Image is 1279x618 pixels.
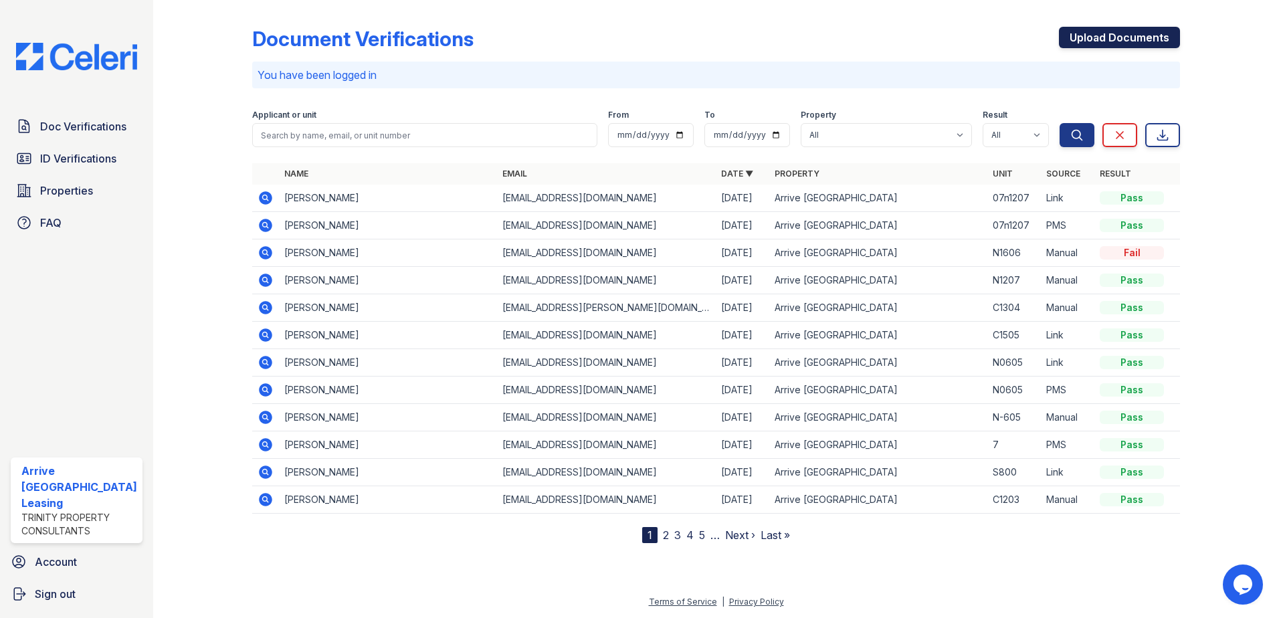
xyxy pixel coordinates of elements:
td: Manual [1041,267,1094,294]
a: Terms of Service [649,597,717,607]
a: Property [775,169,819,179]
a: 4 [686,528,694,542]
td: Arrive [GEOGRAPHIC_DATA] [769,377,988,404]
td: Link [1041,349,1094,377]
td: Arrive [GEOGRAPHIC_DATA] [769,185,988,212]
div: Pass [1100,438,1164,451]
td: [DATE] [716,185,769,212]
td: [PERSON_NAME] [279,322,498,349]
label: To [704,110,715,120]
span: FAQ [40,215,62,231]
td: Arrive [GEOGRAPHIC_DATA] [769,486,988,514]
a: Properties [11,177,142,204]
td: [DATE] [716,212,769,239]
div: 1 [642,527,658,543]
div: Pass [1100,219,1164,232]
td: [PERSON_NAME] [279,239,498,267]
div: Arrive [GEOGRAPHIC_DATA] Leasing [21,463,137,511]
img: CE_Logo_Blue-a8612792a0a2168367f1c8372b55b34899dd931a85d93a1a3d3e32e68fde9ad4.png [5,43,148,70]
p: You have been logged in [258,67,1175,83]
td: N0605 [987,349,1041,377]
td: [PERSON_NAME] [279,212,498,239]
span: Doc Verifications [40,118,126,134]
label: Result [983,110,1007,120]
td: Manual [1041,294,1094,322]
a: Doc Verifications [11,113,142,140]
td: [DATE] [716,267,769,294]
td: [DATE] [716,431,769,459]
td: Manual [1041,486,1094,514]
td: [EMAIL_ADDRESS][DOMAIN_NAME] [497,404,716,431]
td: [EMAIL_ADDRESS][DOMAIN_NAME] [497,267,716,294]
td: [EMAIL_ADDRESS][DOMAIN_NAME] [497,377,716,404]
td: [DATE] [716,404,769,431]
td: Link [1041,322,1094,349]
div: | [722,597,724,607]
td: [PERSON_NAME] [279,294,498,322]
td: [DATE] [716,239,769,267]
a: Account [5,548,148,575]
td: [PERSON_NAME] [279,377,498,404]
a: Upload Documents [1059,27,1180,48]
div: Fail [1100,246,1164,260]
td: C1505 [987,322,1041,349]
div: Pass [1100,328,1164,342]
td: Arrive [GEOGRAPHIC_DATA] [769,459,988,486]
div: Pass [1100,356,1164,369]
td: [DATE] [716,486,769,514]
span: ID Verifications [40,150,116,167]
label: From [608,110,629,120]
div: Pass [1100,466,1164,479]
td: Arrive [GEOGRAPHIC_DATA] [769,239,988,267]
div: Pass [1100,411,1164,424]
td: Arrive [GEOGRAPHIC_DATA] [769,404,988,431]
a: Result [1100,169,1131,179]
a: Email [502,169,527,179]
td: Link [1041,459,1094,486]
a: Source [1046,169,1080,179]
td: S800 [987,459,1041,486]
td: 07n1207 [987,212,1041,239]
td: Manual [1041,239,1094,267]
td: [PERSON_NAME] [279,349,498,377]
div: Trinity Property Consultants [21,511,137,538]
td: Arrive [GEOGRAPHIC_DATA] [769,294,988,322]
td: [PERSON_NAME] [279,185,498,212]
div: Pass [1100,191,1164,205]
td: [PERSON_NAME] [279,404,498,431]
td: [EMAIL_ADDRESS][DOMAIN_NAME] [497,212,716,239]
td: [EMAIL_ADDRESS][DOMAIN_NAME] [497,431,716,459]
td: [EMAIL_ADDRESS][DOMAIN_NAME] [497,459,716,486]
iframe: chat widget [1223,564,1266,605]
div: Pass [1100,274,1164,287]
a: FAQ [11,209,142,236]
a: 2 [663,528,669,542]
td: Link [1041,185,1094,212]
td: [EMAIL_ADDRESS][DOMAIN_NAME] [497,349,716,377]
td: Manual [1041,404,1094,431]
td: [PERSON_NAME] [279,459,498,486]
a: Sign out [5,581,148,607]
td: Arrive [GEOGRAPHIC_DATA] [769,212,988,239]
td: Arrive [GEOGRAPHIC_DATA] [769,431,988,459]
td: Arrive [GEOGRAPHIC_DATA] [769,267,988,294]
td: [PERSON_NAME] [279,431,498,459]
td: [DATE] [716,377,769,404]
td: [DATE] [716,349,769,377]
a: Unit [993,169,1013,179]
span: Sign out [35,586,76,602]
td: [PERSON_NAME] [279,267,498,294]
td: [EMAIL_ADDRESS][DOMAIN_NAME] [497,322,716,349]
a: Next › [725,528,755,542]
td: 07n1207 [987,185,1041,212]
td: [EMAIL_ADDRESS][PERSON_NAME][DOMAIN_NAME] [497,294,716,322]
a: 5 [699,528,705,542]
div: Pass [1100,301,1164,314]
a: Name [284,169,308,179]
a: Privacy Policy [729,597,784,607]
td: C1304 [987,294,1041,322]
td: [EMAIL_ADDRESS][DOMAIN_NAME] [497,239,716,267]
td: PMS [1041,431,1094,459]
label: Applicant or unit [252,110,316,120]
